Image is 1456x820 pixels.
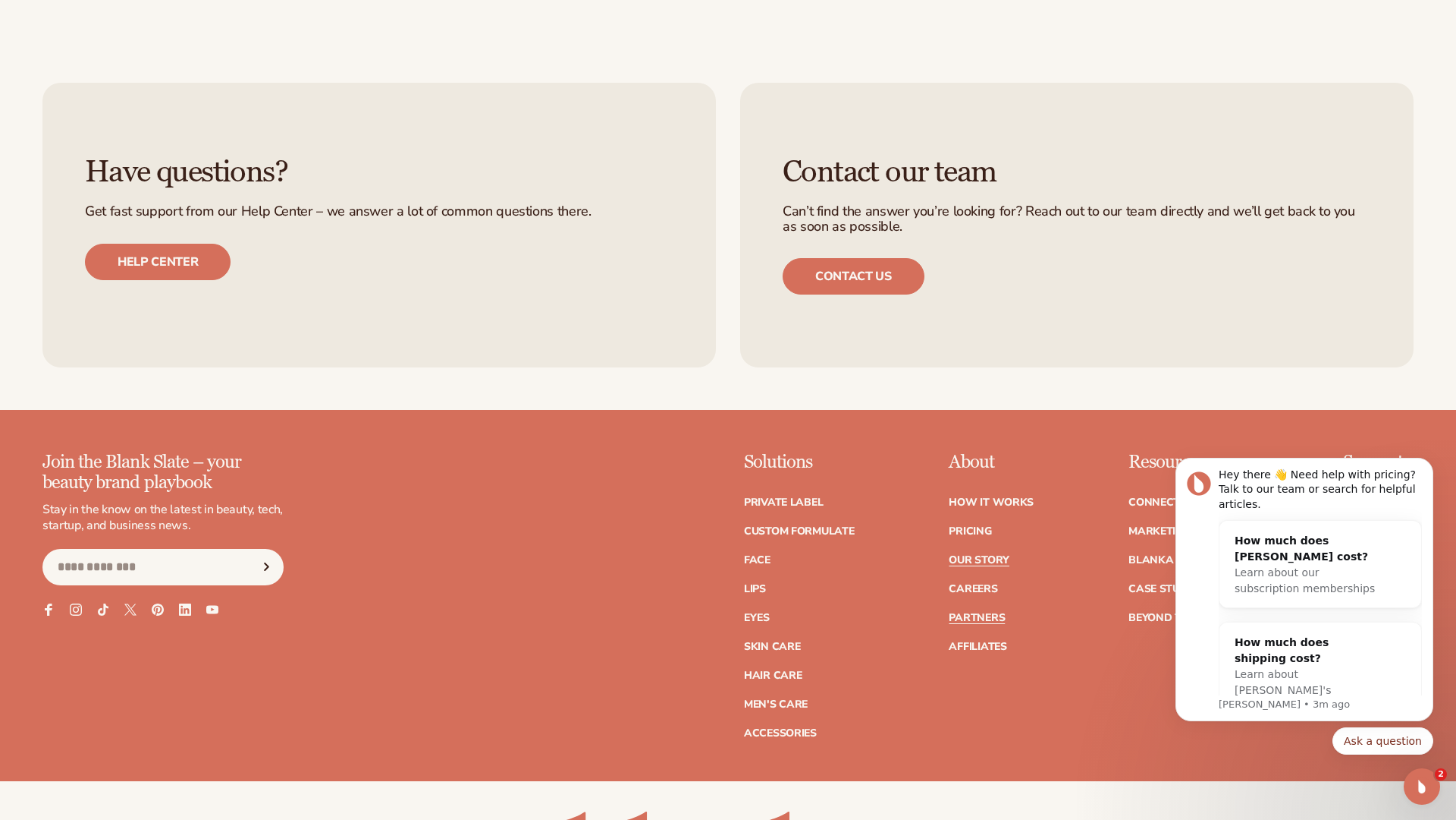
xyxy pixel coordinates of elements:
p: Can’t find the answer you’re looking for? Reach out to our team directly and we’ll get back to yo... [783,204,1371,235]
a: Our Story [949,555,1009,566]
a: Face [744,555,770,566]
p: Get fast support from our Help Center – we answer a lot of common questions there. [85,204,673,219]
h3: Have questions? [85,156,673,189]
iframe: Intercom notifications message [1153,408,1456,779]
button: Subscribe [249,549,283,585]
a: Lips [744,584,766,594]
a: Careers [949,584,997,594]
p: Resources [1128,453,1248,472]
a: Eyes [744,613,770,623]
span: 2 [1435,768,1447,781]
p: Stay in the know on the latest in beauty, tech, startup, and business news. [42,502,284,534]
a: Custom formulate [744,526,855,537]
p: Join the Blank Slate – your beauty brand playbook [42,453,284,493]
p: Solutions [744,453,855,472]
p: About [949,453,1034,472]
a: Blanka Academy [1128,555,1229,566]
a: Connect your store [1128,497,1248,508]
a: Private label [744,497,823,508]
a: Contact us [783,258,924,295]
a: Accessories [744,728,817,739]
a: How It Works [949,497,1034,508]
a: Pricing [949,526,991,537]
a: Hair Care [744,670,802,681]
h3: Contact our team [783,156,1371,189]
a: Affiliates [949,642,1006,652]
a: Skin Care [744,642,800,652]
a: Partners [949,613,1005,623]
a: Case Studies [1128,584,1203,594]
iframe: Intercom live chat [1404,768,1440,805]
a: Help center [85,244,231,280]
a: Marketing services [1128,526,1244,537]
a: Men's Care [744,699,808,710]
a: Beyond the brand [1128,613,1238,623]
